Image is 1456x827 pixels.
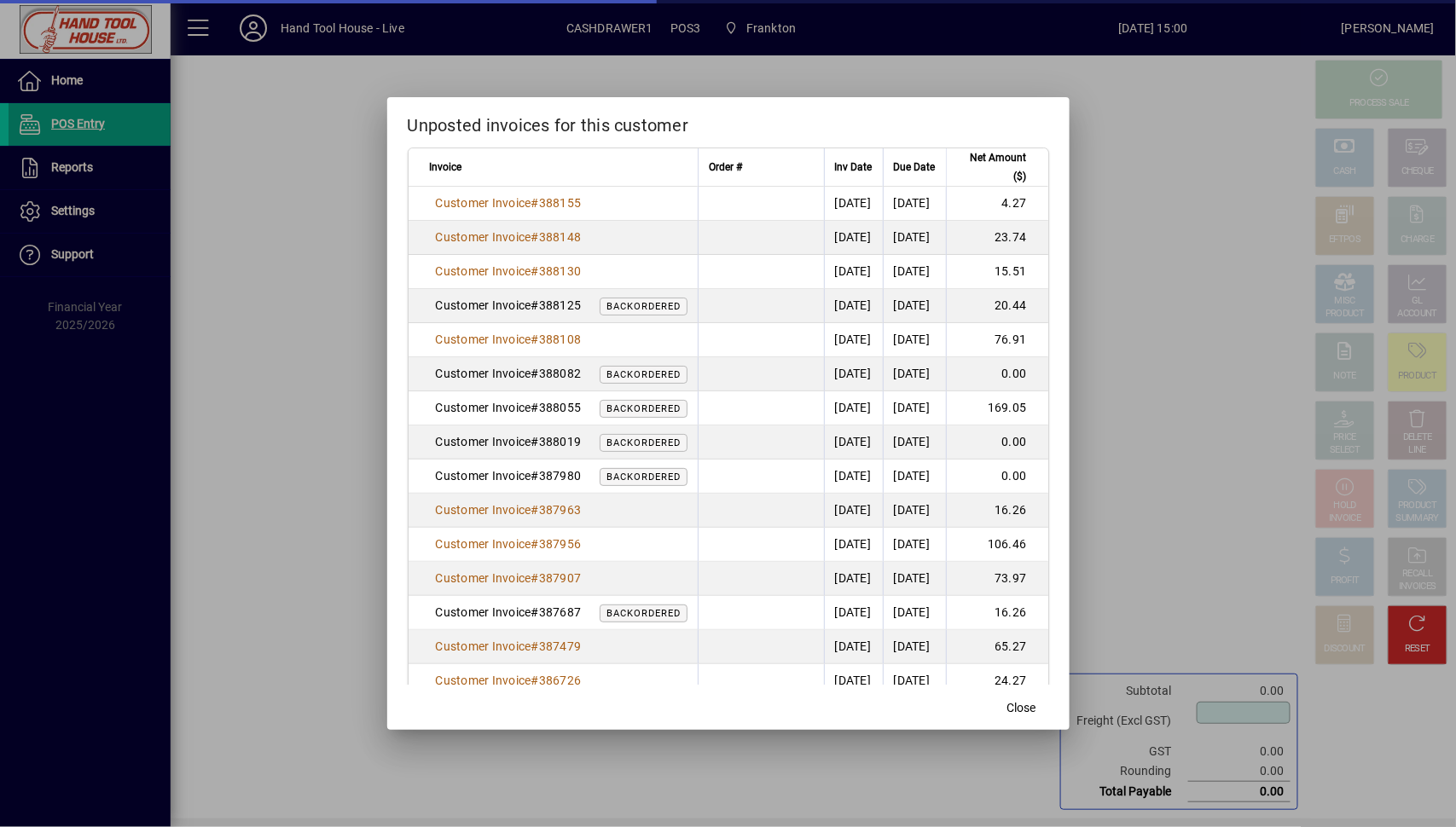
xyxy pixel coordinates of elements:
span: Due Date [894,158,936,176]
td: 20.44 [946,289,1048,323]
td: 16.26 [946,596,1048,630]
span: 387907 [539,571,582,585]
td: [DATE] [824,391,883,425]
span: Customer Invoice [436,503,531,517]
span: Customer Invoice [436,639,531,653]
span: Customer Invoice [436,196,531,210]
td: 23.74 [946,221,1048,255]
td: 15.51 [946,255,1048,289]
span: # [531,639,539,653]
span: # [531,333,539,346]
span: Backordered [606,369,681,380]
span: Backordered [606,471,681,483]
td: [DATE] [883,357,946,391]
span: # [531,230,539,244]
span: Order # [709,158,742,176]
span: # [531,537,539,551]
td: [DATE] [883,187,946,221]
span: Customer Invoice [436,674,531,687]
td: 73.97 [946,562,1048,596]
h2: Unposted invoices for this customer [387,97,1070,147]
a: Customer Invoice#388130 [430,262,588,280]
td: [DATE] [824,664,883,698]
span: 388148 [539,230,582,244]
span: Backordered [606,301,681,312]
td: [DATE] [824,323,883,357]
span: Customer Invoice [436,571,531,585]
span: 387963 [539,503,582,517]
td: [DATE] [883,221,946,255]
span: Close [1007,699,1036,717]
a: Customer Invoice#387956 [430,535,588,553]
td: [DATE] [824,425,883,460]
span: Backordered [606,403,681,414]
td: [DATE] [883,528,946,562]
td: [DATE] [883,460,946,494]
td: 0.00 [946,357,1048,391]
td: [DATE] [824,255,883,289]
td: [DATE] [824,221,883,255]
span: # [531,264,539,278]
a: Customer Invoice#386726 [430,671,588,690]
span: Backordered [606,608,681,619]
td: 106.46 [946,528,1048,562]
td: [DATE] [883,664,946,698]
span: 387479 [539,639,582,653]
span: Customer Invoice [436,333,531,346]
td: [DATE] [883,494,946,528]
span: 388108 [539,333,582,346]
a: Customer Invoice#388148 [430,228,588,246]
td: 0.00 [946,460,1048,494]
td: [DATE] [824,357,883,391]
span: # [531,674,539,687]
td: [DATE] [824,596,883,630]
span: Customer Invoice [436,537,531,551]
td: [DATE] [883,255,946,289]
span: Customer Invoice [436,264,531,278]
td: [DATE] [824,562,883,596]
span: # [531,571,539,585]
td: 65.27 [946,630,1048,664]
td: [DATE] [883,596,946,630]
span: 386726 [539,674,582,687]
span: Net Amount ($) [957,148,1027,186]
td: 76.91 [946,323,1048,357]
a: Customer Invoice#388155 [430,194,588,212]
a: Customer Invoice#387963 [430,500,588,519]
span: 388130 [539,264,582,278]
td: [DATE] [824,289,883,323]
span: 388155 [539,196,582,210]
td: 4.27 [946,187,1048,221]
td: 0.00 [946,425,1048,460]
td: [DATE] [883,630,946,664]
td: [DATE] [883,391,946,425]
span: Backordered [606,437,681,448]
span: Customer Invoice [436,230,531,244]
span: Inv Date [835,158,873,176]
td: [DATE] [824,460,883,494]
td: [DATE] [883,562,946,596]
td: [DATE] [824,187,883,221]
td: [DATE] [883,323,946,357]
button: Close [995,692,1049,723]
td: [DATE] [883,289,946,323]
span: Invoice [430,158,462,176]
td: [DATE] [824,630,883,664]
a: Customer Invoice#387907 [430,569,588,587]
td: 169.05 [946,391,1048,425]
span: # [531,196,539,210]
td: [DATE] [824,528,883,562]
a: Customer Invoice#387479 [430,637,588,656]
span: # [531,503,539,517]
td: 24.27 [946,664,1048,698]
td: 16.26 [946,494,1048,528]
td: [DATE] [824,494,883,528]
a: Customer Invoice#388108 [430,330,588,349]
td: [DATE] [883,425,946,460]
span: 387956 [539,537,582,551]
